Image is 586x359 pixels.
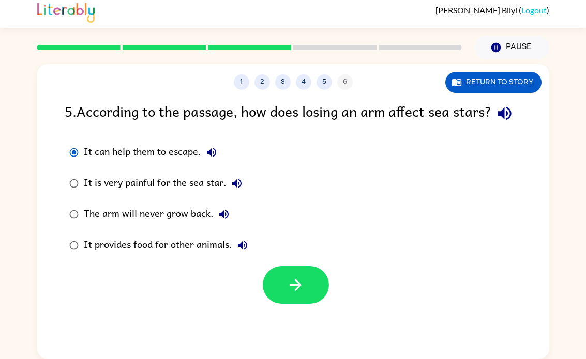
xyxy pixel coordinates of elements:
button: 4 [296,74,311,90]
div: 5 . According to the passage, how does losing an arm affect sea stars? [65,100,522,127]
button: 1 [234,74,249,90]
a: Logout [521,5,547,15]
span: [PERSON_NAME] Bilyi [435,5,519,15]
div: The arm will never grow back. [84,204,234,225]
button: It provides food for other animals. [232,235,253,256]
div: It is very painful for the sea star. [84,173,247,194]
div: It can help them to escape. [84,142,222,163]
div: It provides food for other animals. [84,235,253,256]
button: The arm will never grow back. [214,204,234,225]
button: 5 [317,74,332,90]
button: Pause [474,36,549,59]
button: It is very painful for the sea star. [227,173,247,194]
button: Return to story [445,72,542,93]
div: ( ) [435,5,549,15]
button: It can help them to escape. [201,142,222,163]
button: 3 [275,74,291,90]
button: 2 [254,74,270,90]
